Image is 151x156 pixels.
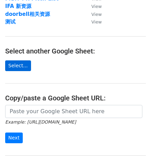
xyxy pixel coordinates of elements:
[5,133,23,143] input: Next
[91,19,102,25] small: View
[84,19,102,25] a: View
[5,11,50,17] a: doorbell相关资源
[84,3,102,9] a: View
[5,47,146,55] h4: Select another Google Sheet:
[91,12,102,17] small: View
[5,105,142,118] input: Paste your Google Sheet URL here
[5,60,31,71] a: Select...
[84,11,102,17] a: View
[5,3,31,9] a: IFA 新资源
[91,4,102,9] small: View
[117,123,151,156] iframe: Chat Widget
[5,94,146,102] h4: Copy/paste a Google Sheet URL:
[5,19,16,25] a: 测试
[5,119,76,125] small: Example: [URL][DOMAIN_NAME]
